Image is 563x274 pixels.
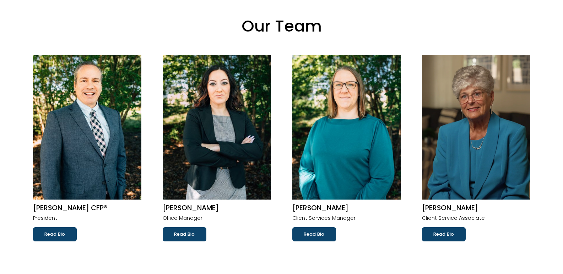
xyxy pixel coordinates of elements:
img: Lisa M. Coello [163,55,271,200]
p: President [33,214,141,223]
p: Client Services Manager [292,214,401,223]
h2: [PERSON_NAME] CFP® [33,204,141,213]
p: Client Service Associate [422,214,530,223]
p: Our Team [33,12,530,41]
img: Robert W. Volpe CFP® [33,55,141,200]
h2: [PERSON_NAME] [292,204,401,213]
a: Read Bio [292,227,336,241]
h2: [PERSON_NAME] [422,204,530,213]
a: Read Bio [163,227,206,241]
img: Kerri Pait [292,55,401,200]
a: Read Bio [422,227,466,241]
a: Read Bio [33,227,77,241]
p: Office Manager [163,214,271,223]
h2: [PERSON_NAME] [163,204,271,213]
